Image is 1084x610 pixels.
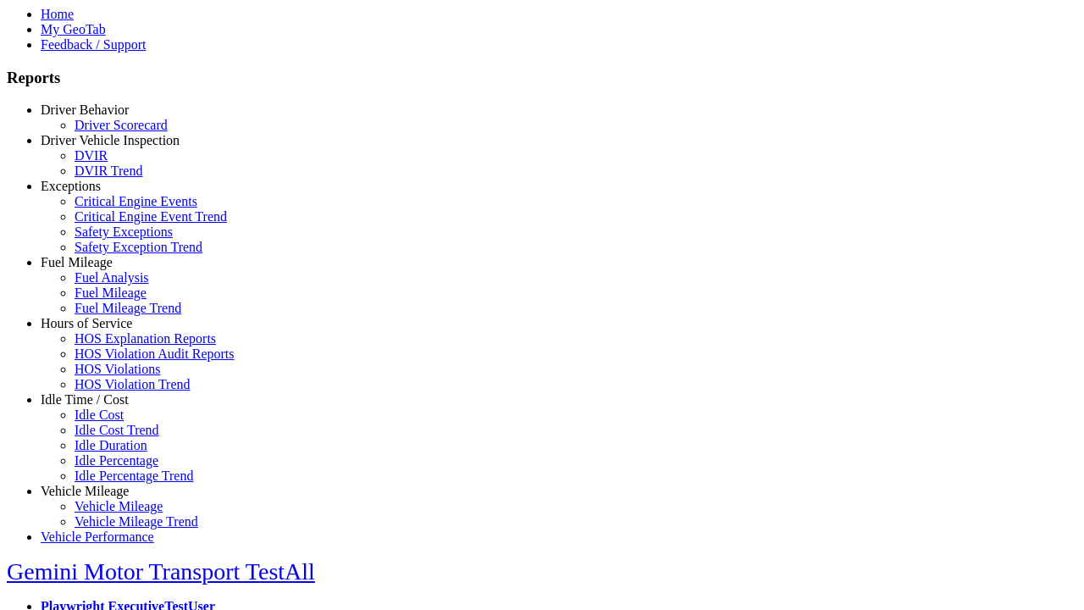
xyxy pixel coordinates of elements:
a: HOS Explanation Reports [75,331,216,346]
h3: Reports [7,69,1077,87]
a: Driver Vehicle Inspection [41,133,180,147]
a: Fuel Mileage Trend [75,301,181,315]
a: Hours of Service [41,316,132,330]
a: HOS Violation Audit Reports [75,347,235,361]
a: Safety Exceptions [75,225,173,239]
a: Vehicle Mileage Trend [75,514,198,529]
a: Safety Exception Trend [75,240,202,254]
a: DVIR Trend [75,164,142,178]
a: Feedback / Support [41,37,146,52]
a: Exceptions [41,179,101,193]
a: Idle Cost [75,408,124,422]
a: Vehicle Performance [41,530,154,544]
a: Critical Engine Event Trend [75,209,227,224]
a: Driver Behavior [41,103,129,117]
a: Critical Engine Events [75,194,197,208]
a: Idle Percentage [75,453,158,468]
a: Fuel Analysis [75,270,149,285]
a: HOS Violation Trend [75,377,191,391]
a: Driver Scorecard [75,118,168,132]
a: Vehicle Mileage [41,484,129,498]
a: Idle Percentage Trend [75,469,193,483]
a: HOS Violations [75,362,160,376]
a: My GeoTab [41,22,106,36]
a: Idle Duration [75,438,147,452]
a: Fuel Mileage [75,286,147,300]
a: Gemini Motor Transport TestAll [7,558,315,585]
a: Home [41,7,74,21]
a: Idle Time / Cost [41,392,129,407]
a: Fuel Mileage [41,255,113,269]
a: DVIR [75,148,108,163]
a: Idle Cost Trend [75,423,159,437]
a: Vehicle Mileage [75,499,163,513]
